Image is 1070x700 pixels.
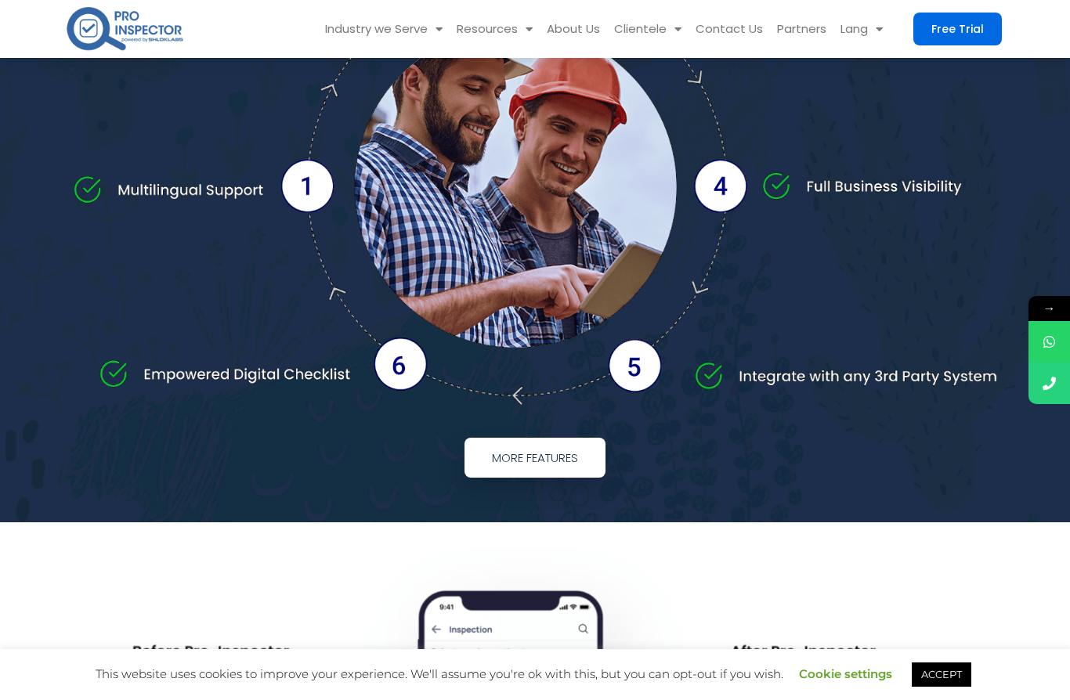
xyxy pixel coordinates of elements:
img: pro-inspector-logo [65,4,185,53]
span: Free Trial [931,23,984,34]
span: This website uses cookies to improve your experience. We'll assume you're ok with this, but you c... [96,666,975,681]
a: More Features [465,438,605,478]
a: Free Trial [913,13,1002,45]
a: ACCEPT [912,662,971,687]
span: → [1028,296,1070,321]
span: More Features [492,452,578,464]
a: Cookie settings [799,666,892,681]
